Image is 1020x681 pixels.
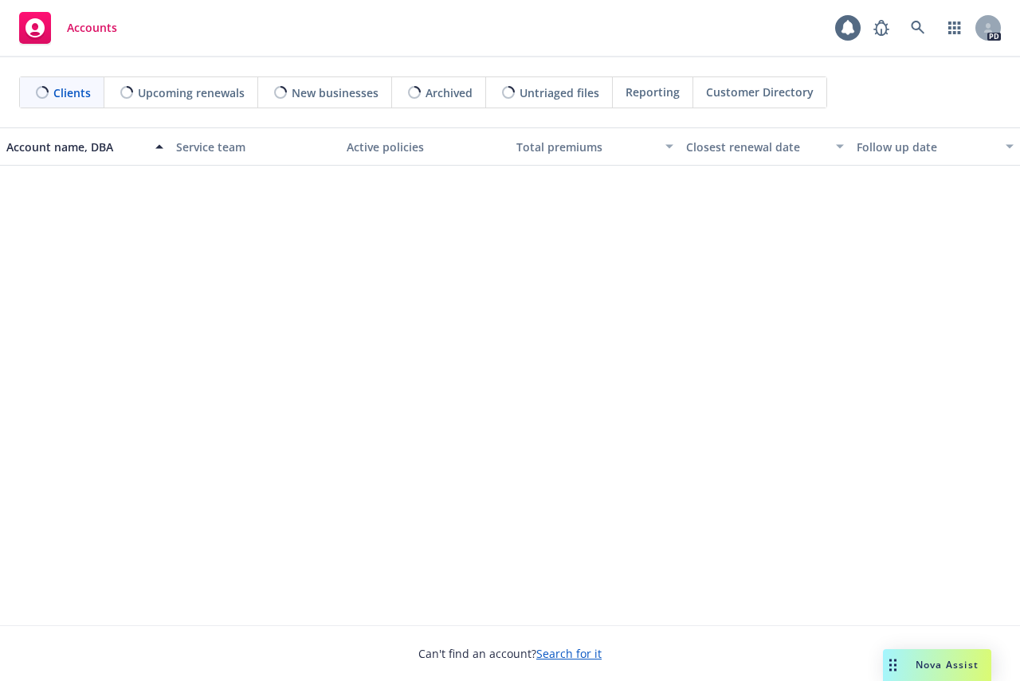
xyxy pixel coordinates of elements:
[902,12,934,44] a: Search
[865,12,897,44] a: Report a Bug
[686,139,826,155] div: Closest renewal date
[510,127,680,166] button: Total premiums
[706,84,814,100] span: Customer Directory
[426,84,473,101] span: Archived
[418,645,602,662] span: Can't find an account?
[916,658,979,671] span: Nova Assist
[516,139,656,155] div: Total premiums
[939,12,971,44] a: Switch app
[292,84,379,101] span: New businesses
[53,84,91,101] span: Clients
[626,84,680,100] span: Reporting
[680,127,849,166] button: Closest renewal date
[536,646,602,661] a: Search for it
[340,127,510,166] button: Active policies
[520,84,599,101] span: Untriaged files
[67,22,117,34] span: Accounts
[176,139,333,155] div: Service team
[857,139,996,155] div: Follow up date
[13,6,124,50] a: Accounts
[347,139,504,155] div: Active policies
[883,649,903,681] div: Drag to move
[6,139,146,155] div: Account name, DBA
[850,127,1020,166] button: Follow up date
[883,649,991,681] button: Nova Assist
[138,84,245,101] span: Upcoming renewals
[170,127,339,166] button: Service team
